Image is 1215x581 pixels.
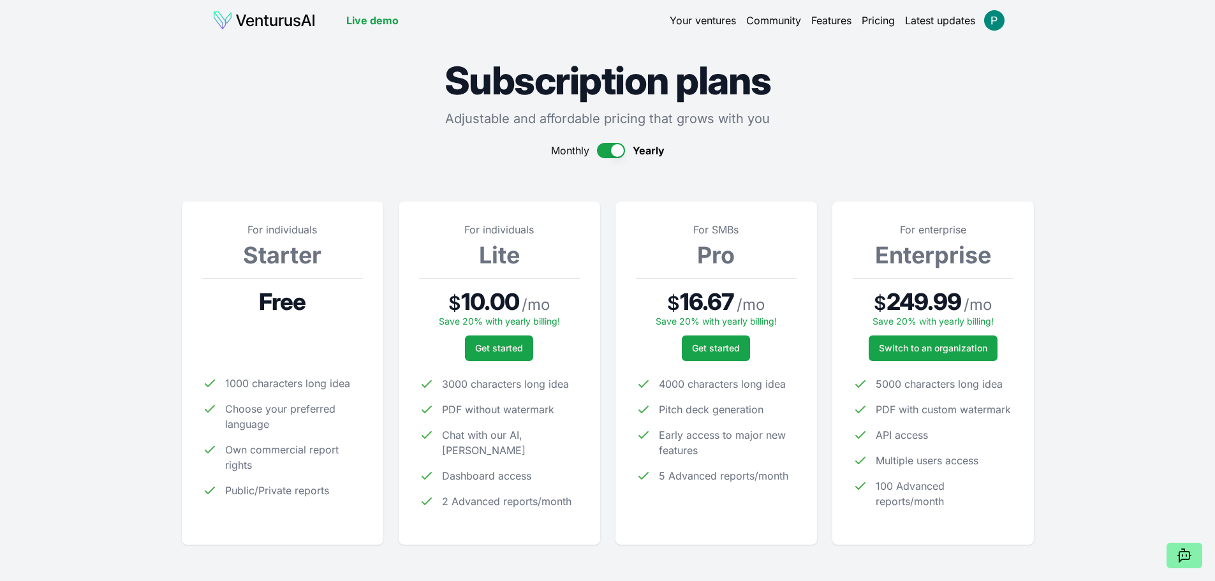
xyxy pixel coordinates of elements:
[442,468,531,483] span: Dashboard access
[225,442,363,473] span: Own commercial report rights
[442,494,571,509] span: 2 Advanced reports/month
[225,483,329,498] span: Public/Private reports
[461,289,519,314] span: 10.00
[202,242,363,268] h3: Starter
[746,13,801,28] a: Community
[442,402,554,417] span: PDF without watermark
[984,10,1005,31] img: ACg8ocKfFIZJEZl04gMsMaozmyc9yUBwJSR0uoD_V9UKtLzl43yCXg=s96-c
[682,335,750,361] button: Get started
[874,291,887,314] span: $
[659,402,763,417] span: Pitch deck generation
[737,295,765,315] span: / mo
[346,13,399,28] a: Live demo
[876,427,928,443] span: API access
[225,401,363,432] span: Choose your preferred language
[225,376,350,391] span: 1000 characters long idea
[876,402,1011,417] span: PDF with custom watermark
[522,295,550,315] span: / mo
[853,222,1013,237] p: For enterprise
[876,453,978,468] span: Multiple users access
[442,427,580,458] span: Chat with our AI, [PERSON_NAME]
[862,13,895,28] a: Pricing
[182,61,1034,99] h1: Subscription plans
[964,295,992,315] span: / mo
[811,13,851,28] a: Features
[636,222,797,237] p: For SMBs
[448,291,461,314] span: $
[876,478,1013,509] span: 100 Advanced reports/month
[551,143,589,158] span: Monthly
[212,10,316,31] img: logo
[633,143,665,158] span: Yearly
[876,376,1003,392] span: 5000 characters long idea
[887,289,961,314] span: 249.99
[869,335,998,361] a: Switch to an organization
[659,468,788,483] span: 5 Advanced reports/month
[442,376,569,392] span: 3000 characters long idea
[439,316,560,327] span: Save 20% with yearly billing!
[659,427,797,458] span: Early access to major new features
[667,291,680,314] span: $
[475,342,523,355] span: Get started
[905,13,975,28] a: Latest updates
[202,222,363,237] p: For individuals
[259,289,306,314] span: Free
[656,316,777,327] span: Save 20% with yearly billing!
[659,376,786,392] span: 4000 characters long idea
[636,242,797,268] h3: Pro
[692,342,740,355] span: Get started
[419,222,580,237] p: For individuals
[853,242,1013,268] h3: Enterprise
[670,13,736,28] a: Your ventures
[680,289,735,314] span: 16.67
[419,242,580,268] h3: Lite
[873,316,994,327] span: Save 20% with yearly billing!
[182,110,1034,128] p: Adjustable and affordable pricing that grows with you
[465,335,533,361] button: Get started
